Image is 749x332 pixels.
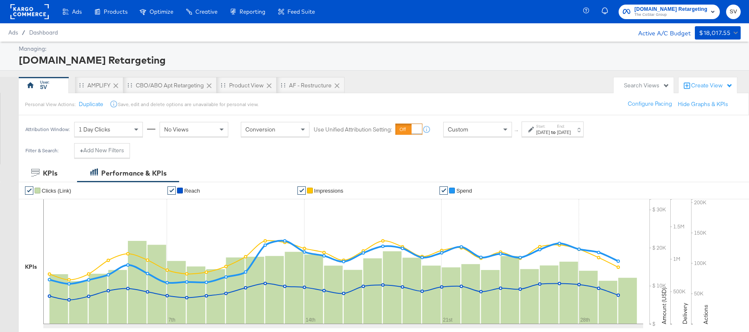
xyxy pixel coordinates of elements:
[729,7,737,17] span: SV
[314,126,392,134] label: Use Unified Attribution Setting:
[19,45,739,53] div: Managing:
[79,100,103,108] button: Duplicate
[619,5,720,19] button: [DOMAIN_NAME] RetargetingThe CoStar Group
[536,124,550,129] label: Start:
[74,143,130,158] button: +Add New Filters
[513,129,521,132] span: ↑
[136,82,204,89] div: CBO/ABO Apt Retargeting
[25,263,37,271] div: KPIs
[695,26,741,40] button: $18,017.55
[150,8,173,15] span: Optimize
[448,126,468,133] span: Custom
[79,83,84,87] div: Drag to reorder tab
[624,82,669,89] div: Search Views
[164,126,189,133] span: No Views
[681,303,689,324] text: Delivery
[702,305,709,324] text: Actions
[245,126,275,133] span: Conversion
[101,168,167,178] div: Performance & KPIs
[622,97,678,111] button: Configure Pacing
[43,168,57,178] div: KPIs
[297,186,306,195] a: ✔
[104,8,127,15] span: Products
[42,188,71,194] span: Clicks (Link)
[281,83,285,87] div: Drag to reorder tab
[557,129,571,136] div: [DATE]
[25,186,33,195] a: ✔
[550,129,557,135] strong: to
[25,148,59,154] div: Filter & Search:
[691,82,733,90] div: Create View
[699,28,730,38] div: $18,017.55
[87,82,110,89] div: AMPLIFY
[79,126,110,133] span: 1 Day Clicks
[8,29,18,36] span: Ads
[195,8,217,15] span: Creative
[726,5,741,19] button: SV
[660,287,668,324] text: Amount (USD)
[127,83,132,87] div: Drag to reorder tab
[29,29,58,36] a: Dashboard
[678,100,728,108] button: Hide Graphs & KPIs
[536,129,550,136] div: [DATE]
[72,8,82,15] span: Ads
[229,82,264,89] div: Product View
[287,8,315,15] span: Feed Suite
[289,82,332,89] div: AF - Restructure
[18,29,29,36] span: /
[314,188,343,194] span: Impressions
[80,146,83,154] strong: +
[634,5,707,14] span: [DOMAIN_NAME] Retargeting
[456,188,472,194] span: Spend
[221,83,225,87] div: Drag to reorder tab
[25,101,75,108] div: Personal View Actions:
[167,186,176,195] a: ✔
[40,83,47,91] div: SV
[25,126,70,132] div: Attribution Window:
[184,188,200,194] span: Reach
[439,186,448,195] a: ✔
[19,53,739,67] div: [DOMAIN_NAME] Retargeting
[240,8,265,15] span: Reporting
[629,26,691,39] div: Active A/C Budget
[118,101,258,108] div: Save, edit and delete options are unavailable for personal view.
[557,124,571,129] label: End:
[634,12,707,18] span: The CoStar Group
